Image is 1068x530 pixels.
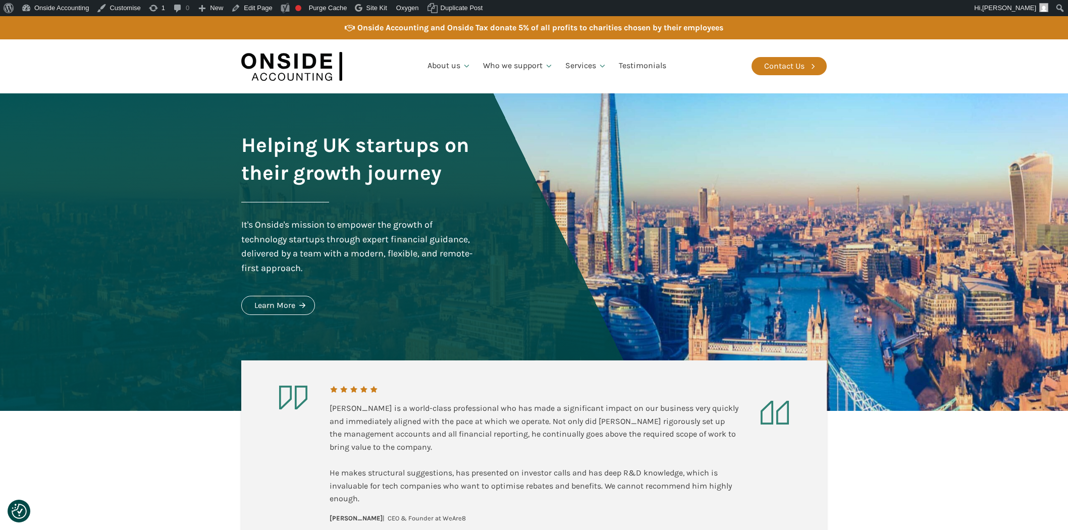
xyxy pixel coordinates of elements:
[241,47,342,86] img: Onside Accounting
[12,504,27,519] button: Consent Preferences
[366,4,387,12] span: Site Kit
[241,131,475,187] h1: Helping UK startups on their growth journey
[254,299,295,312] div: Learn More
[330,514,383,522] b: [PERSON_NAME]
[357,21,723,34] div: Onside Accounting and Onside Tax donate 5% of all profits to charities chosen by their employees
[477,49,559,83] a: Who we support
[330,513,466,524] div: | CEO & Founder at WeAre8
[295,5,301,11] div: Focus keyphrase not set
[613,49,672,83] a: Testimonials
[421,49,477,83] a: About us
[241,218,475,276] div: It's Onside's mission to empower the growth of technology startups through expert financial guida...
[752,57,827,75] a: Contact Us
[982,4,1036,12] span: [PERSON_NAME]
[330,402,738,505] div: [PERSON_NAME] is a world-class professional who has made a significant impact on our business ver...
[241,296,315,315] a: Learn More
[559,49,613,83] a: Services
[12,504,27,519] img: Revisit consent button
[764,60,805,73] div: Contact Us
